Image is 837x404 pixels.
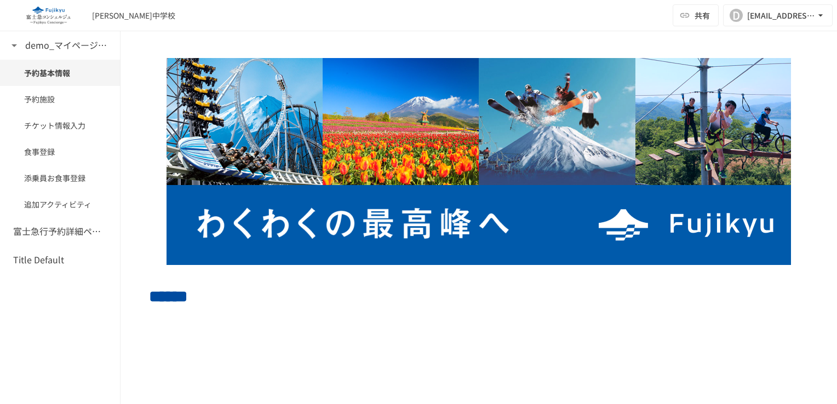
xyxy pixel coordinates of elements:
h6: 富士急行予約詳細ページ [13,224,101,239]
span: 添乗員お食事登録 [24,172,96,184]
button: 共有 [673,4,719,26]
div: [EMAIL_ADDRESS][DOMAIN_NAME] [747,9,815,22]
span: チケット情報入力 [24,119,96,131]
button: D[EMAIL_ADDRESS][DOMAIN_NAME] [723,4,833,26]
div: [PERSON_NAME]中学校 [92,10,175,21]
img: eQeGXtYPV2fEKIA3pizDiVdzO5gJTl2ahLbsPaD2E4R [13,7,83,24]
div: D [730,9,743,22]
span: 追加アクティビティ [24,198,96,210]
span: 予約基本情報 [24,67,96,79]
img: uuGHKJmWJ1WE236CNCGDChgvN8VfvaQXLYWODrOSXCZ [167,58,791,265]
span: 食事登録 [24,146,96,158]
span: 共有 [695,9,710,21]
h6: demo_マイページ詳細 [25,38,113,53]
span: 予約施設 [24,93,96,105]
h6: Title Default [13,253,64,267]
